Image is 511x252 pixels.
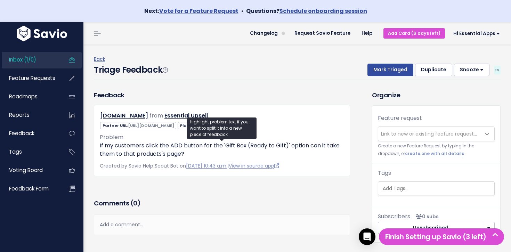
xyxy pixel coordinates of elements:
a: Add Card (6 days left) [383,28,445,38]
span: Created by Savio Help Scout Bot on | [100,162,279,169]
p: If my customers click the ADD button for the 'Gift Box (Ready to Gift)' option can it take them t... [100,141,344,158]
span: Reports [9,111,30,119]
span: Hi Essential Apps [453,31,500,36]
small: Create a new Feature Request by typing in the dropdown, or . [378,143,495,157]
a: Schedule onboarding session [279,7,367,15]
div: Add a comment... [94,214,350,235]
h3: Feedback [94,90,124,100]
span: Feedback [9,130,34,137]
a: Inbox (1/0) [2,52,58,68]
strong: Questions? [246,7,367,15]
button: Duplicate [415,64,452,76]
a: Reports [2,107,58,123]
a: Request Savio Feature [289,28,356,39]
span: • [241,7,243,15]
a: Roadmaps [2,89,58,105]
a: Voting Board [2,162,58,178]
h3: Comments ( ) [94,198,350,208]
a: Help [356,28,378,39]
span: [URL][DOMAIN_NAME] [128,123,174,128]
span: from [149,112,163,120]
div: Open Intercom Messenger [359,228,375,245]
a: Essential Upsell [164,112,208,120]
a: Hi Essential Apps [445,28,505,39]
a: Feature Requests [2,70,58,86]
h4: Triage Feedback [94,64,168,76]
a: Back [94,56,105,63]
img: logo-white.9d6f32f41409.svg [15,26,69,41]
div: Highlight problem text if you want to split it into a new piece of feedback [187,117,257,139]
span: Inbox (1/0) [9,56,36,63]
h5: Finish Setting up Savio (3 left) [382,231,501,242]
a: View in source app [229,162,279,169]
h3: Organize [372,90,501,100]
label: Feature request [378,114,422,122]
a: Feedback [2,125,58,141]
a: create one with all details [405,151,464,156]
span: <p><strong>Subscribers</strong><br><br> No subscribers yet<br> </p> [413,213,439,220]
span: Link to new or existing feature request... [381,130,477,137]
span: Partner URL: [100,122,176,129]
input: Add Tags... [380,185,496,192]
a: Feedback form [2,181,58,197]
button: Unsubscribed [378,222,483,234]
span: Feedback form [9,185,49,192]
span: Tags [9,148,22,155]
span: Problem [100,133,123,141]
span: Plan: [178,122,212,129]
strong: Next: [144,7,238,15]
a: Vote for a Feature Request [159,7,238,15]
span: Voting Board [9,166,43,174]
button: Snooze [454,64,489,76]
span: Feature Requests [9,74,55,82]
a: [DOMAIN_NAME] [100,112,148,120]
span: 0 [133,199,137,208]
a: [DATE] 10:43 a.m. [186,162,227,169]
span: Changelog [250,31,278,36]
button: Mark Triaged [367,64,413,76]
a: Tags [2,144,58,160]
span: Roadmaps [9,93,38,100]
label: Tags [378,169,391,177]
span: Subscribers [378,212,410,220]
